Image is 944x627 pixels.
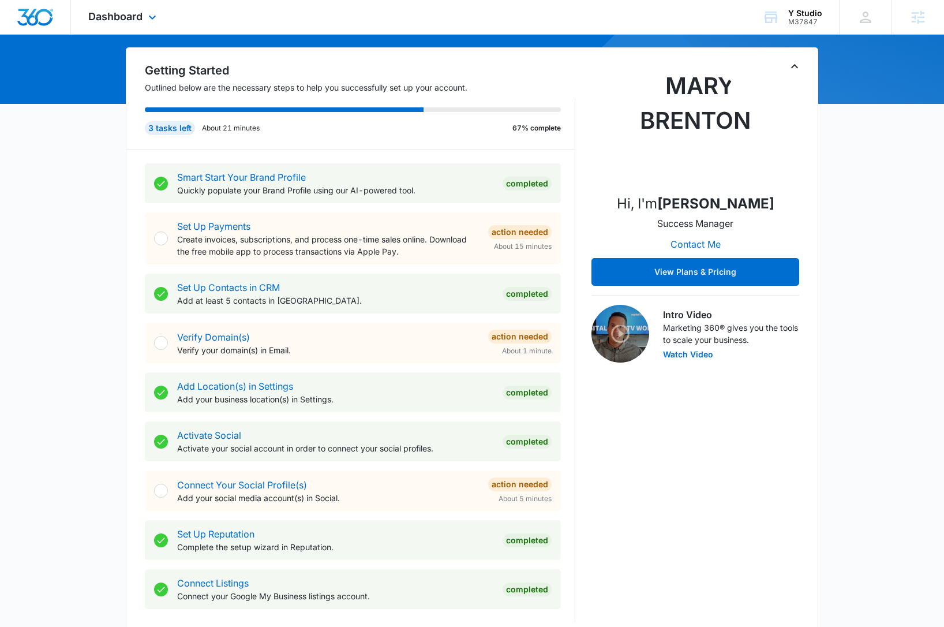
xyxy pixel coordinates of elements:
div: Completed [503,435,552,449]
button: Toggle Collapse [788,59,801,73]
span: About 15 minutes [494,241,552,252]
span: About 1 minute [502,346,552,356]
strong: [PERSON_NAME] [657,195,774,212]
p: Add your social media account(s) in Social. [177,492,479,504]
a: Add Location(s) in Settings [177,380,293,392]
p: Hi, I'm [617,193,774,214]
button: Watch Video [663,350,713,359]
a: Set Up Reputation [177,528,254,540]
img: Mary Brenton [638,69,753,184]
p: Connect your Google My Business listings account. [177,590,493,602]
p: About 21 minutes [202,123,260,133]
span: About 5 minutes [499,494,552,504]
div: Action Needed [488,330,552,344]
a: Set Up Contacts in CRM [177,282,280,293]
span: Dashboard [88,10,143,23]
a: Verify Domain(s) [177,331,250,343]
p: Marketing 360® gives you the tools to scale your business. [663,322,799,346]
p: 67% complete [512,123,561,133]
p: Add your business location(s) in Settings. [177,393,493,405]
button: Contact Me [659,230,732,258]
p: Create invoices, subscriptions, and process one-time sales online. Download the free mobile app t... [177,233,479,257]
div: Completed [503,533,552,547]
div: Action Needed [488,225,552,239]
p: Verify your domain(s) in Email. [177,344,479,356]
div: account name [788,9,822,18]
p: Complete the setup wizard in Reputation. [177,541,493,553]
h3: Intro Video [663,308,799,322]
div: Action Needed [488,477,552,491]
div: Completed [503,583,552,596]
p: Success Manager [657,217,733,230]
a: Connect Your Social Profile(s) [177,479,307,491]
p: Activate your social account in order to connect your social profiles. [177,442,493,454]
a: Set Up Payments [177,221,250,232]
a: Activate Social [177,430,241,441]
h2: Getting Started [145,62,575,79]
p: Outlined below are the necessary steps to help you successfully set up your account. [145,81,575,94]
p: Quickly populate your Brand Profile using our AI-powered tool. [177,184,493,196]
a: Connect Listings [177,577,249,589]
div: Completed [503,287,552,301]
a: Smart Start Your Brand Profile [177,171,306,183]
img: Intro Video [591,305,649,363]
div: Completed [503,386,552,400]
button: View Plans & Pricing [591,258,799,286]
div: Completed [503,177,552,191]
p: Add at least 5 contacts in [GEOGRAPHIC_DATA]. [177,294,493,307]
div: 3 tasks left [145,121,195,135]
div: account id [788,18,822,26]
